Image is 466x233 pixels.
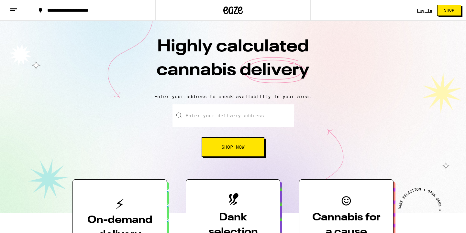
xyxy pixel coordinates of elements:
h1: Highly calculated cannabis delivery [120,35,346,89]
a: Shop [432,5,466,16]
input: Enter your delivery address [172,104,294,127]
span: Shop Now [221,145,245,149]
span: Shop [444,8,454,12]
a: Log In [417,8,432,13]
p: Enter your address to check availability in your area. [6,94,460,99]
button: Shop Now [202,137,264,157]
button: Shop [437,5,461,16]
